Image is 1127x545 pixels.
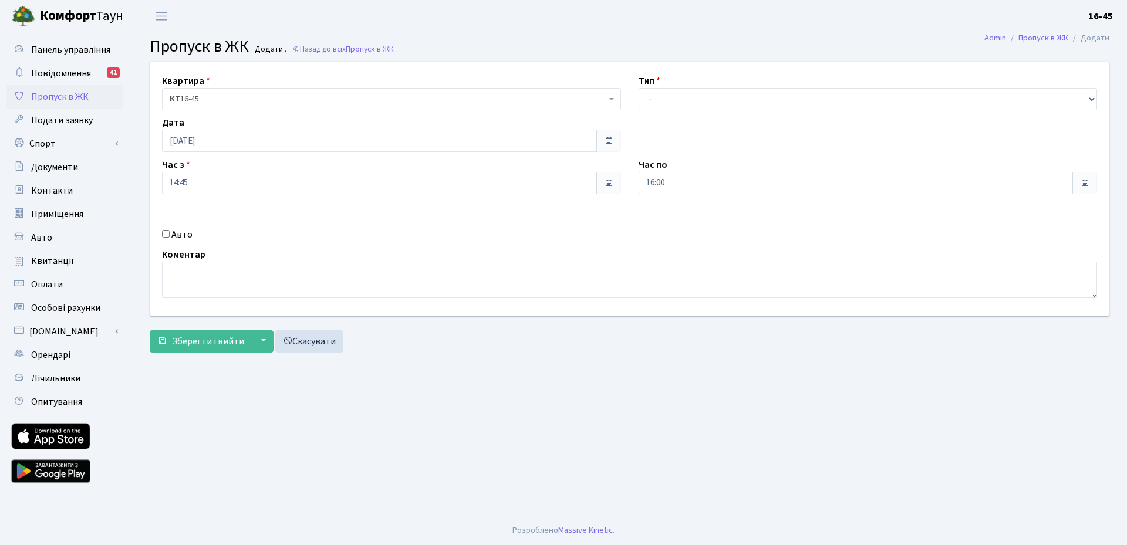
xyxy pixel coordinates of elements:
[162,248,205,262] label: Коментар
[107,67,120,78] div: 41
[558,524,613,536] a: Massive Kinetic
[6,38,123,62] a: Панель управління
[150,330,252,353] button: Зберегти і вийти
[162,158,190,172] label: Час з
[1068,32,1109,45] li: Додати
[275,330,343,353] a: Скасувати
[512,524,615,537] div: Розроблено .
[967,26,1127,50] nav: breadcrumb
[6,296,123,320] a: Особові рахунки
[40,6,123,26] span: Таун
[147,6,176,26] button: Переключити навігацію
[6,132,123,155] a: Спорт
[31,278,63,291] span: Оплати
[1018,32,1068,44] a: Пропуск в ЖК
[31,184,73,197] span: Контакти
[6,226,123,249] a: Авто
[6,179,123,202] a: Контакти
[162,74,210,88] label: Квартира
[984,32,1006,44] a: Admin
[639,74,660,88] label: Тип
[346,43,394,55] span: Пропуск в ЖК
[292,43,394,55] a: Назад до всіхПропуск в ЖК
[6,85,123,109] a: Пропуск в ЖК
[6,320,123,343] a: [DOMAIN_NAME]
[6,367,123,390] a: Лічильники
[31,67,91,80] span: Повідомлення
[171,228,193,242] label: Авто
[6,62,123,85] a: Повідомлення41
[150,35,249,58] span: Пропуск в ЖК
[6,390,123,414] a: Опитування
[31,395,82,408] span: Опитування
[6,109,123,132] a: Подати заявку
[31,348,70,361] span: Орендарі
[40,6,96,25] b: Комфорт
[31,161,78,174] span: Документи
[31,255,74,268] span: Квитанції
[31,114,93,127] span: Подати заявку
[31,302,100,314] span: Особові рахунки
[31,208,83,221] span: Приміщення
[6,343,123,367] a: Орендарі
[170,93,180,105] b: КТ
[639,158,667,172] label: Час по
[6,273,123,296] a: Оплати
[6,249,123,273] a: Квитанції
[31,90,89,103] span: Пропуск в ЖК
[6,202,123,226] a: Приміщення
[252,45,286,55] small: Додати .
[172,335,244,348] span: Зберегти і вийти
[1088,10,1113,23] b: 16-45
[1088,9,1113,23] a: 16-45
[170,93,606,105] span: <b>КТ</b>&nbsp;&nbsp;&nbsp;&nbsp;16-45
[162,116,184,130] label: Дата
[12,5,35,28] img: logo.png
[6,155,123,179] a: Документи
[31,231,52,244] span: Авто
[162,88,621,110] span: <b>КТ</b>&nbsp;&nbsp;&nbsp;&nbsp;16-45
[31,372,80,385] span: Лічильники
[31,43,110,56] span: Панель управління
